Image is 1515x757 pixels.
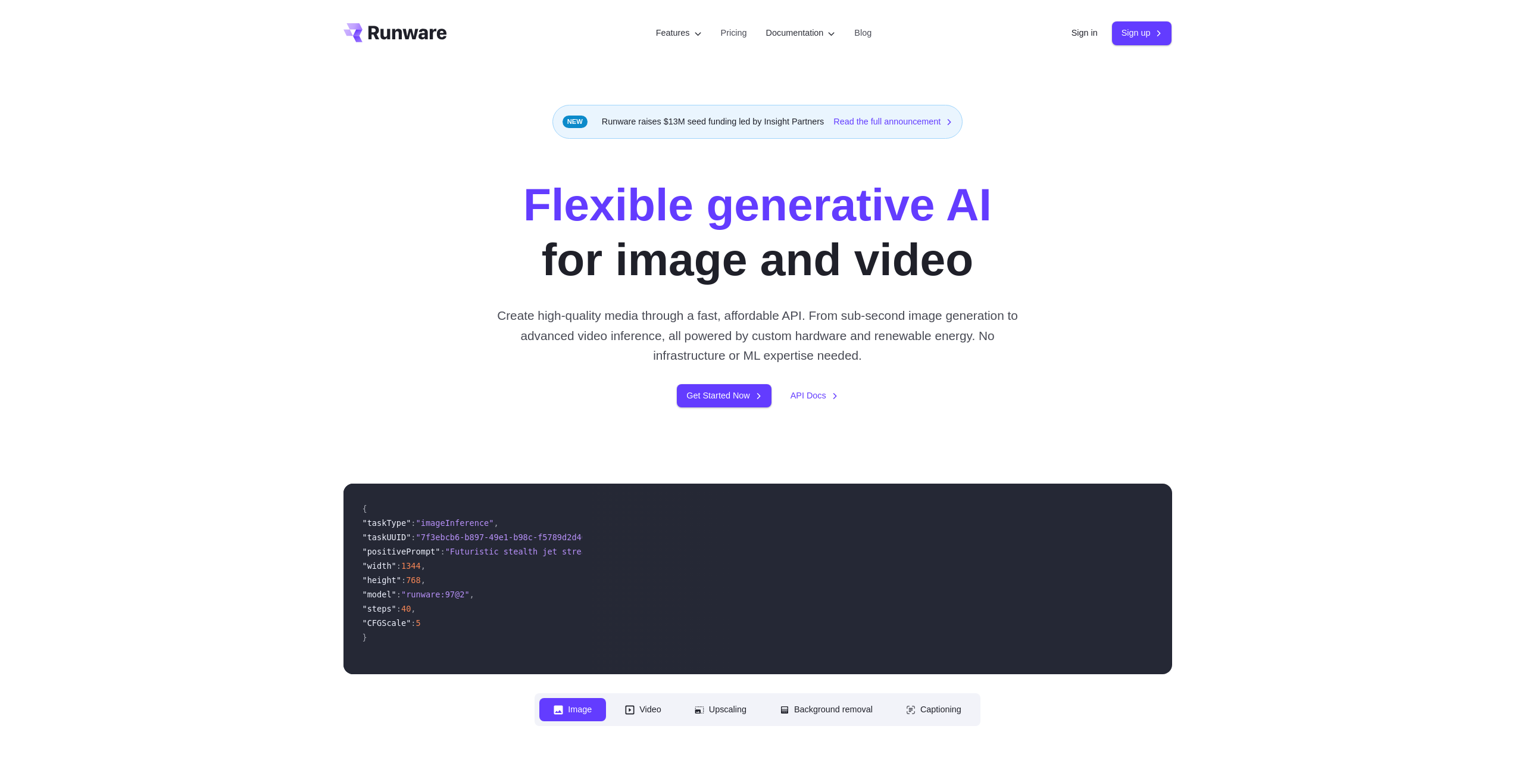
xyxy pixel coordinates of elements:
label: Features [656,26,702,40]
span: : [396,590,401,599]
div: Runware raises $13M seed funding led by Insight Partners [552,105,963,139]
span: : [440,547,445,556]
span: : [411,518,416,528]
span: } [363,633,367,642]
button: Background removal [766,698,887,721]
span: "taskUUID" [363,532,411,542]
span: 5 [416,618,421,628]
span: : [411,618,416,628]
strong: Flexible generative AI [523,179,992,230]
span: "imageInference" [416,518,494,528]
a: API Docs [791,389,838,403]
button: Upscaling [680,698,761,721]
span: "CFGScale" [363,618,411,628]
span: "runware:97@2" [401,590,470,599]
p: Create high-quality media through a fast, affordable API. From sub-second image generation to adv... [492,306,1023,365]
a: Pricing [721,26,747,40]
span: "steps" [363,604,396,613]
a: Blog [854,26,871,40]
span: "model" [363,590,396,599]
h1: for image and video [523,177,992,286]
span: "taskType" [363,518,411,528]
span: { [363,504,367,513]
span: , [421,575,426,585]
a: Sign in [1072,26,1098,40]
span: , [411,604,416,613]
span: "height" [363,575,401,585]
span: , [493,518,498,528]
span: 40 [401,604,411,613]
span: "width" [363,561,396,571]
span: , [470,590,474,599]
button: Captioning [892,698,976,721]
label: Documentation [766,26,836,40]
span: : [411,532,416,542]
span: 1344 [401,561,421,571]
a: Get Started Now [677,384,771,407]
span: "7f3ebcb6-b897-49e1-b98c-f5789d2d40d7" [416,532,601,542]
span: : [396,561,401,571]
span: "Futuristic stealth jet streaking through a neon-lit cityscape with glowing purple exhaust" [445,547,889,556]
a: Sign up [1112,21,1172,45]
a: Go to / [343,23,447,42]
span: : [396,604,401,613]
span: , [421,561,426,571]
span: "positivePrompt" [363,547,441,556]
span: : [401,575,406,585]
button: Video [611,698,676,721]
a: Read the full announcement [833,115,952,129]
button: Image [539,698,606,721]
span: 768 [406,575,421,585]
